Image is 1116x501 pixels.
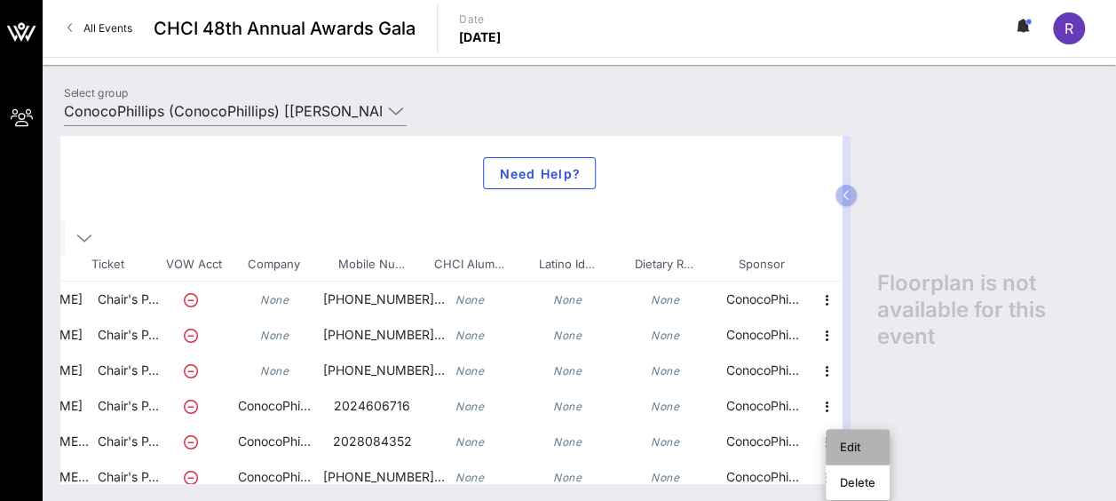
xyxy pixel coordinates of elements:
[154,15,416,42] span: CHCI 48th Annual Awards Gala
[226,459,323,495] p: ConocoPhi…
[1053,12,1085,44] div: R
[323,317,421,353] p: [PHONE_NUMBER]…
[1065,20,1073,37] span: R
[260,364,289,378] i: None
[162,256,225,274] span: VOW Acct
[714,459,811,495] p: ConocoPhi…
[714,424,811,459] p: ConocoPhi…
[553,329,582,342] i: None
[322,256,420,274] span: Mobile Nu…
[323,424,421,459] p: 2028084352
[323,388,421,424] p: 2024606716
[92,282,163,317] p: Chair's P…
[518,256,615,274] span: Latino Id…
[553,435,582,449] i: None
[455,400,484,413] i: None
[92,424,163,459] p: Chair's P…
[553,364,582,378] i: None
[226,424,323,459] p: ConocoPhi…
[260,329,289,342] i: None
[498,166,581,181] span: Need Help?
[483,157,596,189] button: Need Help?
[455,364,484,378] i: None
[651,329,679,342] i: None
[64,86,128,99] label: Select group
[91,256,162,274] span: Ticket
[651,293,679,306] i: None
[651,471,679,484] i: None
[877,270,1098,350] span: Floorplan is not available for this event
[553,400,582,413] i: None
[455,293,484,306] i: None
[455,471,484,484] i: None
[455,435,484,449] i: None
[714,388,811,424] p: ConocoPhi…
[323,353,421,388] p: [PHONE_NUMBER]…
[92,459,163,495] p: Chair's P…
[225,256,322,274] span: Company
[840,440,875,454] div: Edit
[714,282,811,317] p: ConocoPhi…
[83,21,132,35] span: All Events
[714,317,811,353] p: ConocoPhi…
[459,28,502,46] p: [DATE]
[651,400,679,413] i: None
[615,256,713,274] span: Dietary R…
[459,11,502,28] p: Date
[651,364,679,378] i: None
[455,329,484,342] i: None
[553,293,582,306] i: None
[651,435,679,449] i: None
[92,353,163,388] p: Chair's P…
[420,256,518,274] span: CHCI Alum…
[553,471,582,484] i: None
[840,475,875,489] div: Delete
[323,282,421,317] p: [PHONE_NUMBER]…
[260,293,289,306] i: None
[57,14,143,43] a: All Events
[323,459,421,495] p: [PHONE_NUMBER]…
[713,256,811,274] span: Sponsor
[92,317,163,353] p: Chair's P…
[226,388,323,424] p: ConocoPhi…
[92,388,163,424] p: Chair's P…
[714,353,811,388] p: ConocoPhi…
